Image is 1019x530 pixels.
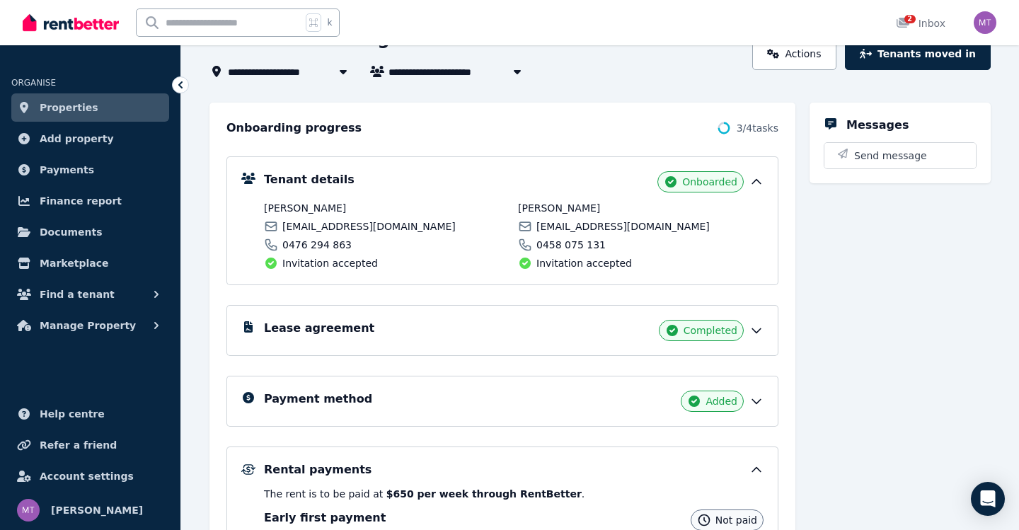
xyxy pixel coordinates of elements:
[11,249,169,277] a: Marketplace
[264,320,374,337] h5: Lease agreement
[682,175,737,189] span: Onboarded
[11,156,169,184] a: Payments
[904,15,916,23] span: 2
[11,218,169,246] a: Documents
[11,78,56,88] span: ORGANISE
[536,238,606,252] span: 0458 075 131
[40,99,98,116] span: Properties
[264,391,372,408] h5: Payment method
[51,502,143,519] span: [PERSON_NAME]
[11,187,169,215] a: Finance report
[536,219,710,234] span: [EMAIL_ADDRESS][DOMAIN_NAME]
[11,311,169,340] button: Manage Property
[518,201,764,215] span: [PERSON_NAME]
[845,38,991,70] button: Tenants moved in
[264,509,386,526] h3: Early first payment
[23,12,119,33] img: RentBetter
[706,394,737,408] span: Added
[264,461,372,478] h5: Rental payments
[40,161,94,178] span: Payments
[11,125,169,153] a: Add property
[264,171,355,188] h5: Tenant details
[752,38,836,70] a: Actions
[11,400,169,428] a: Help centre
[40,255,108,272] span: Marketplace
[40,437,117,454] span: Refer a friend
[737,121,778,135] span: 3 / 4 tasks
[11,93,169,122] a: Properties
[896,16,945,30] div: Inbox
[264,201,509,215] span: [PERSON_NAME]
[40,130,114,147] span: Add property
[974,11,996,34] img: Matt Teague
[386,488,582,500] b: $650 per week through RentBetter
[40,405,105,422] span: Help centre
[536,256,632,270] span: Invitation accepted
[684,323,737,338] span: Completed
[282,219,456,234] span: [EMAIL_ADDRESS][DOMAIN_NAME]
[40,317,136,334] span: Manage Property
[11,431,169,459] a: Refer a friend
[854,149,927,163] span: Send message
[971,482,1005,516] div: Open Intercom Messenger
[846,117,909,134] h5: Messages
[17,499,40,522] img: Matt Teague
[264,487,764,501] p: The rent is to be paid at .
[241,464,255,475] img: Rental Payments
[282,256,378,270] span: Invitation accepted
[40,192,122,209] span: Finance report
[11,462,169,490] a: Account settings
[824,143,976,168] button: Send message
[11,280,169,309] button: Find a tenant
[40,224,103,241] span: Documents
[282,238,352,252] span: 0476 294 863
[327,17,332,28] span: k
[226,120,362,137] h2: Onboarding progress
[40,286,115,303] span: Find a tenant
[715,513,757,527] span: Not paid
[40,468,134,485] span: Account settings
